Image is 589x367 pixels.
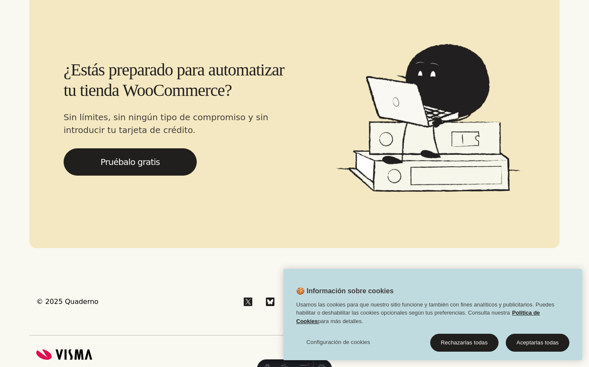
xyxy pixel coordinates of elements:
[506,334,569,352] button: Aceptarlas todas
[64,148,197,176] a: Pruébalo gratis
[64,60,294,101] h2: ¿Estás preparado para automatizar tu tienda WooCommerce?
[36,297,99,307] h2: © 2025 Quaderno
[333,22,525,214] img: Qoodle on its laptop and sitting on a pile of docs
[64,111,294,136] p: Sin límites, sin ningún tipo de compromiso y sin introducir tu tarjeta de crédito.
[430,334,499,352] button: Rechazarlas todas
[283,269,582,360] div: 🍪 Información sobre cookies
[283,269,582,360] div: Cookie banner
[296,309,540,324] a: Política de Cookies
[36,262,553,315] nav: Site map
[296,334,380,351] button: Configuración de cookies
[283,286,394,301] h2: 🍪 Información sobre cookies
[283,301,582,330] div: Usamos las cookies para que nuestro sitio funcione y también con fines analíticos y publicitarios...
